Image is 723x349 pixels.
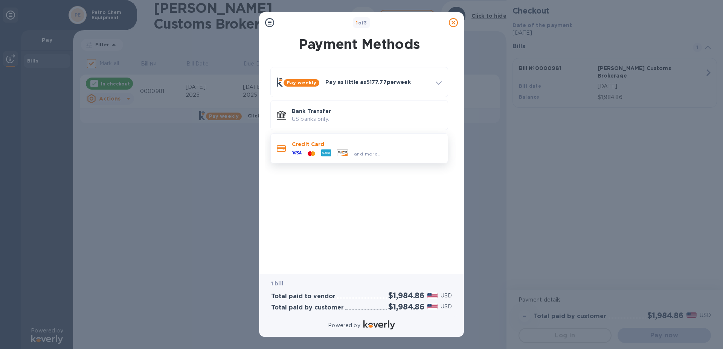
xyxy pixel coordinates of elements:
h3: Total paid by customer [271,304,344,311]
b: of 3 [356,20,367,26]
b: 1 bill [271,280,283,287]
h3: Total paid to vendor [271,293,336,300]
h2: $1,984.86 [388,302,424,311]
span: 1 [356,20,358,26]
b: Pay weekly [287,80,316,85]
p: USD [441,303,452,311]
p: Pay as little as $177.77 per week [325,78,430,86]
p: Credit Card [292,140,442,148]
img: USD [427,304,438,309]
span: and more... [354,151,381,157]
h2: $1,984.86 [388,291,424,300]
h1: Payment Methods [269,36,450,52]
p: Powered by [328,322,360,329]
p: Bank Transfer [292,107,442,115]
p: USD [441,292,452,300]
img: USD [427,293,438,298]
p: US banks only. [292,115,442,123]
img: Logo [363,320,395,329]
